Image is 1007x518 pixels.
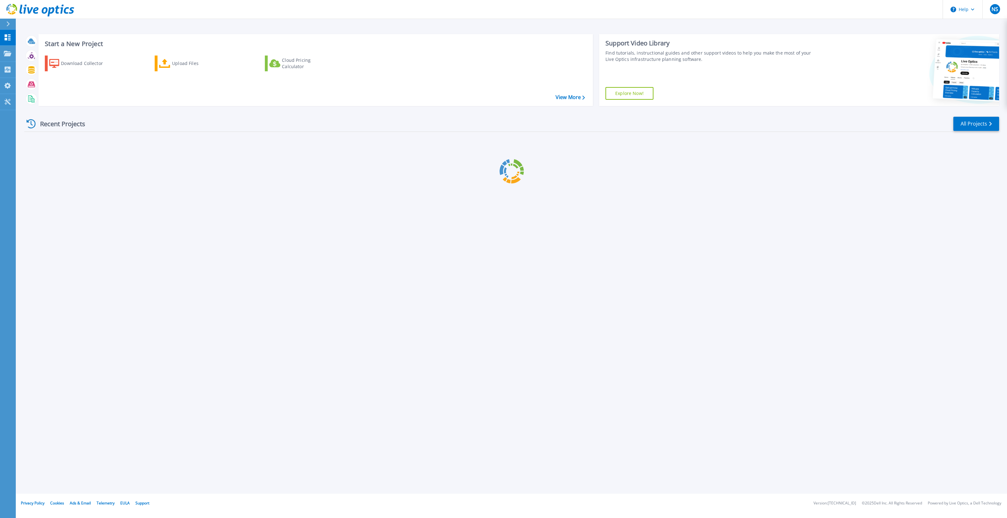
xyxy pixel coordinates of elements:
a: Telemetry [97,500,115,506]
div: Upload Files [172,57,223,70]
a: Support [135,500,149,506]
div: Support Video Library [605,39,814,47]
a: Upload Files [155,56,225,71]
li: Version: [TECHNICAL_ID] [813,501,856,505]
a: Cookies [50,500,64,506]
span: NS [992,7,998,12]
a: View More [556,94,585,100]
div: Find tutorials, instructional guides and other support videos to help you make the most of your L... [605,50,814,62]
div: Download Collector [61,57,111,70]
a: Ads & Email [70,500,91,506]
a: Cloud Pricing Calculator [265,56,335,71]
a: All Projects [953,117,999,131]
h3: Start a New Project [45,40,585,47]
a: Explore Now! [605,87,653,100]
li: Powered by Live Optics, a Dell Technology [928,501,1001,505]
a: EULA [120,500,130,506]
li: © 2025 Dell Inc. All Rights Reserved [862,501,922,505]
div: Recent Projects [24,116,94,132]
a: Download Collector [45,56,115,71]
a: Privacy Policy [21,500,45,506]
div: Cloud Pricing Calculator [282,57,332,70]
